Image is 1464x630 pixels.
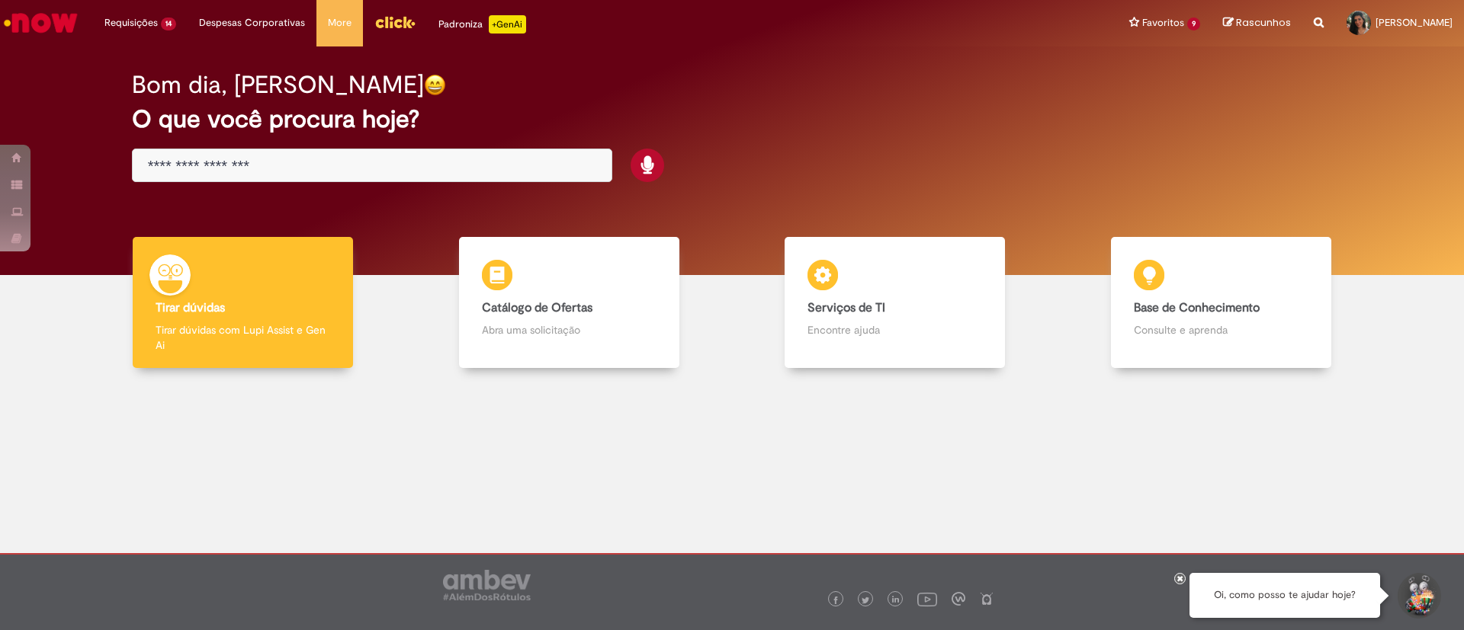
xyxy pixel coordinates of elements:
[104,15,158,30] span: Requisições
[952,592,965,606] img: logo_footer_workplace.png
[424,74,446,96] img: happy-face.png
[892,596,900,605] img: logo_footer_linkedin.png
[1223,16,1291,30] a: Rascunhos
[132,72,424,98] h2: Bom dia, [PERSON_NAME]
[832,596,840,604] img: logo_footer_facebook.png
[807,300,885,315] b: Serviços de TI
[1376,16,1453,29] span: [PERSON_NAME]
[807,322,982,337] p: Encontre ajuda
[1189,573,1380,618] div: Oi, como posso te ajudar hoje?
[328,15,352,30] span: More
[80,237,406,369] a: Tirar dúvidas Tirar dúvidas com Lupi Assist e Gen Ai
[156,300,225,315] b: Tirar dúvidas
[199,15,305,30] span: Despesas Corporativas
[1187,18,1200,30] span: 9
[438,15,526,34] div: Padroniza
[917,589,937,609] img: logo_footer_youtube.png
[1058,237,1385,369] a: Base de Conhecimento Consulte e aprenda
[161,18,176,30] span: 14
[862,596,869,604] img: logo_footer_twitter.png
[1134,300,1260,315] b: Base de Conhecimento
[1134,322,1308,337] p: Consulte e aprenda
[980,592,994,606] img: logo_footer_naosei.png
[1142,15,1184,30] span: Favoritos
[482,300,592,315] b: Catálogo de Ofertas
[132,106,1333,133] h2: O que você procura hoje?
[156,322,330,353] p: Tirar dúvidas com Lupi Assist e Gen Ai
[2,8,80,38] img: ServiceNow
[1236,15,1291,30] span: Rascunhos
[732,237,1058,369] a: Serviços de TI Encontre ajuda
[443,570,531,600] img: logo_footer_ambev_rotulo_gray.png
[374,11,416,34] img: click_logo_yellow_360x200.png
[489,15,526,34] p: +GenAi
[406,237,733,369] a: Catálogo de Ofertas Abra uma solicitação
[1395,573,1441,619] button: Iniciar Conversa de Suporte
[482,322,657,337] p: Abra uma solicitação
